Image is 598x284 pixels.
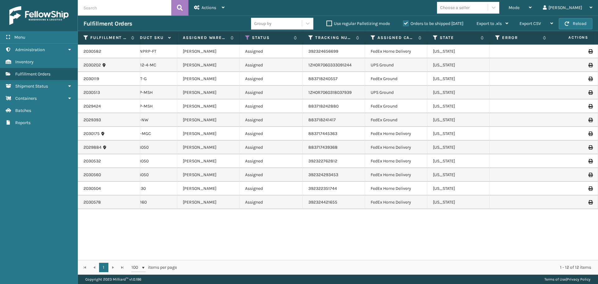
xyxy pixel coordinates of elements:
label: Assigned Carrier Service [377,35,415,41]
a: 2030582 [83,48,101,55]
span: Menu [14,35,25,40]
td: FedEx Home Delivery [365,154,427,168]
td: Assigned [240,45,303,58]
i: Print Label [588,173,592,177]
td: [US_STATE] [427,99,490,113]
i: Print Label [588,118,592,122]
div: 1 - 12 of 12 items [186,264,591,271]
td: Assigned [240,86,303,99]
span: Fulfillment Orders [15,71,50,77]
a: 883718242880 [308,103,339,109]
a: 2030532 [83,158,101,164]
td: Assigned [240,58,303,72]
td: FedEx Ground [365,99,427,113]
i: Print Label [588,49,592,54]
p: Copyright 2023 Milliard™ v 1.0.186 [85,275,141,284]
td: Assigned [240,72,303,86]
a: 1ZH0R7060318037939 [308,90,352,95]
td: [US_STATE] [427,58,490,72]
td: [PERSON_NAME] [177,127,240,141]
td: Assigned [240,113,303,127]
a: 2030578 [83,199,101,205]
td: FedEx Ground [365,113,427,127]
button: Reload [559,18,592,29]
label: State [440,35,477,41]
i: Print Label [588,200,592,205]
td: FedEx Ground [365,72,427,86]
td: Assigned [240,154,303,168]
label: Fulfillment Order Id [90,35,128,41]
div: Group by [254,20,272,27]
span: Actions [549,32,592,43]
i: Print Label [588,90,592,95]
i: Print Label [588,77,592,81]
td: Assigned [240,127,303,141]
i: Print Label [588,132,592,136]
label: Status [252,35,291,41]
a: 2030202 [83,62,101,68]
td: [PERSON_NAME] [177,99,240,113]
label: Tracking Number [315,35,353,41]
td: Assigned [240,182,303,195]
td: [PERSON_NAME] [177,141,240,154]
label: Orders to be shipped [DATE] [403,21,463,26]
td: Assigned [240,99,303,113]
td: [US_STATE] [427,195,490,209]
label: Use regular Palletizing mode [326,21,390,26]
td: [PERSON_NAME] [177,45,240,58]
td: UPS Ground [365,58,427,72]
td: FedEx Home Delivery [365,45,427,58]
a: 883717445363 [308,131,337,136]
a: 883717439368 [308,145,338,150]
td: [PERSON_NAME] [177,113,240,127]
td: FedEx Home Delivery [365,195,427,209]
span: Reports [15,120,31,125]
a: 2030119 [83,76,99,82]
label: Error [502,35,540,41]
td: Assigned [240,168,303,182]
i: Print Label [588,159,592,163]
span: Shipment Status [15,84,48,89]
td: [US_STATE] [427,154,490,168]
a: 883718240557 [308,76,338,81]
a: 392322762812 [308,158,337,164]
i: Print Label [588,104,592,108]
img: logo [9,6,69,25]
i: Print Label [588,63,592,67]
td: FedEx Home Delivery [365,168,427,182]
span: Actions [202,5,216,10]
td: [US_STATE] [427,113,490,127]
span: Export to .xls [477,21,502,26]
td: [PERSON_NAME] [177,72,240,86]
span: Containers [15,96,37,101]
td: FedEx Home Delivery [365,182,427,195]
td: Assigned [240,195,303,209]
td: [US_STATE] [427,86,490,99]
td: FedEx Home Delivery [365,141,427,154]
td: [PERSON_NAME] [177,168,240,182]
a: 2030175 [83,131,100,137]
span: Export CSV [520,21,541,26]
td: FedEx Home Delivery [365,127,427,141]
td: [US_STATE] [427,168,490,182]
td: [US_STATE] [427,72,490,86]
span: Administration [15,47,45,52]
a: 2029393 [83,117,101,123]
td: [PERSON_NAME] [177,86,240,99]
div: Choose a seller [440,4,470,11]
h3: Fulfillment Orders [83,20,132,27]
td: [US_STATE] [427,45,490,58]
a: 1 [99,263,108,272]
td: [US_STATE] [427,141,490,154]
label: Assigned Warehouse [183,35,227,41]
span: Inventory [15,59,34,65]
a: 392324293453 [308,172,338,177]
a: 883718241417 [308,117,336,123]
a: 2030560 [83,172,101,178]
a: 392322351744 [308,186,337,191]
td: [PERSON_NAME] [177,182,240,195]
span: Batches [15,108,31,113]
td: [PERSON_NAME] [177,195,240,209]
span: 100 [131,264,141,271]
a: Terms of Use [544,277,566,282]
